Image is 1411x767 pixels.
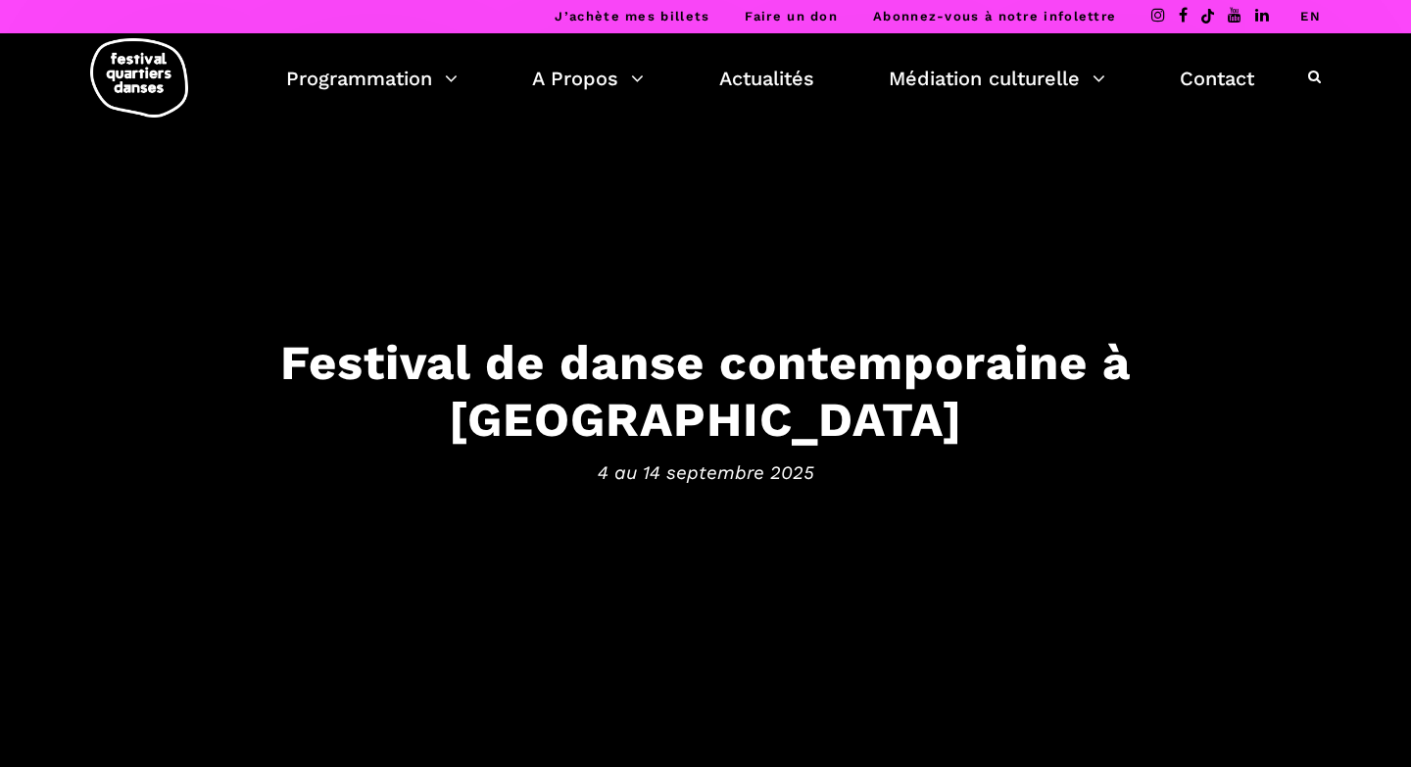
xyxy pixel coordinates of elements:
a: Faire un don [745,9,838,24]
span: 4 au 14 septembre 2025 [98,458,1313,488]
a: A Propos [532,62,644,95]
a: Contact [1180,62,1254,95]
a: Abonnez-vous à notre infolettre [873,9,1116,24]
h3: Festival de danse contemporaine à [GEOGRAPHIC_DATA] [98,333,1313,449]
a: EN [1300,9,1321,24]
a: J’achète mes billets [555,9,709,24]
a: Programmation [286,62,458,95]
a: Médiation culturelle [889,62,1105,95]
img: logo-fqd-med [90,38,188,118]
a: Actualités [719,62,814,95]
